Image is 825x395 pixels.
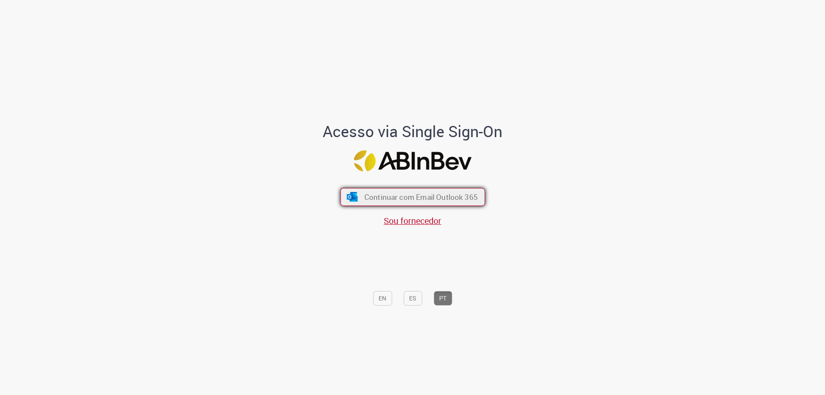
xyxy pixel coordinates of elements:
button: ES [403,291,422,306]
img: ícone Azure/Microsoft 360 [346,192,358,202]
a: Sou fornecedor [384,215,441,227]
button: PT [434,291,452,306]
button: ícone Azure/Microsoft 360 Continuar com Email Outlook 365 [340,188,485,206]
img: Logo ABInBev [354,150,471,171]
button: EN [373,291,392,306]
span: Continuar com Email Outlook 365 [364,192,477,202]
h1: Acesso via Single Sign-On [293,123,532,140]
